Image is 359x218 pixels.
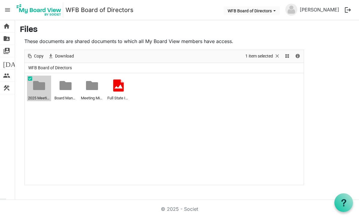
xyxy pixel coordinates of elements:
p: These documents are shared documents to which all My Board View members have access. [24,38,304,45]
button: Download [47,52,75,60]
span: Full State Icon [DATE].png [107,95,130,101]
span: switch_account [3,45,10,57]
span: 1 item selected [245,52,274,60]
a: © 2025 - Societ [161,206,198,212]
span: Meeting Minutes [81,95,103,101]
div: View [282,50,293,63]
span: construction [3,82,10,94]
span: folder_shared [3,33,10,45]
button: Selection [244,52,281,60]
li: Meeting Minutes [80,76,104,101]
div: Details [293,50,303,63]
li: Board Manual, Development and Training Documents [54,76,78,101]
li: Full State Icon 2.6.2025.png [106,76,130,101]
span: menu [2,4,13,16]
div: Download [46,50,76,63]
button: Details [294,52,302,60]
span: home [3,20,10,32]
li: 2025 Meeting Resources [27,76,51,101]
a: My Board View Logo [15,2,66,17]
span: WFB Board of Directors [27,64,73,72]
div: Copy [25,50,46,63]
span: Board Manual, Development and Training Documents [54,95,77,101]
span: [DATE] [3,57,26,69]
span: Copy [33,52,44,60]
span: people [3,70,10,82]
button: View dropdownbutton [284,52,291,60]
span: 2025 Meeting Resources [28,95,50,101]
span: Download [54,52,75,60]
a: WFB Board of Directors [66,4,133,16]
button: Copy [26,52,45,60]
img: no-profile-picture.svg [285,4,297,16]
a: [PERSON_NAME] [297,4,342,16]
button: WFB Board of Directors dropdownbutton [224,6,280,15]
button: logout [342,4,354,16]
h3: Files [20,25,354,35]
div: Clear selection [243,50,282,63]
img: My Board View Logo [15,2,63,17]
